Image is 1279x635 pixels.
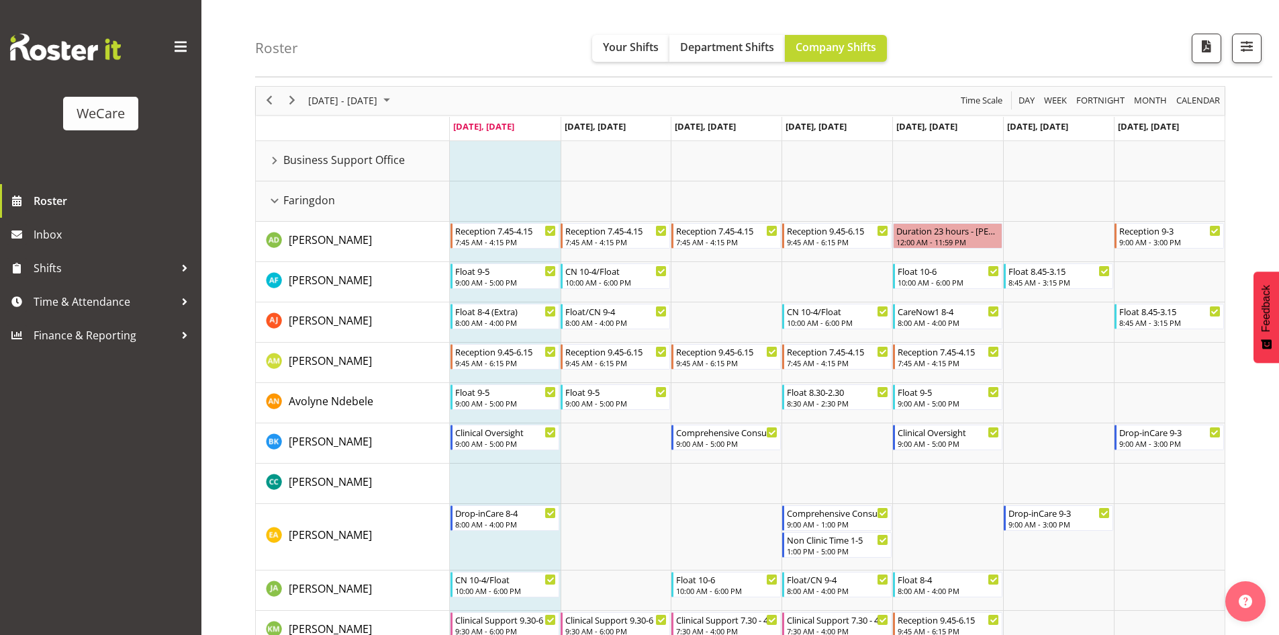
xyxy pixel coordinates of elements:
[1008,264,1110,278] div: Float 8.45-3.15
[289,527,372,542] span: [PERSON_NAME]
[1119,425,1221,439] div: Drop-inCare 9-3
[561,384,670,410] div: Avolyne Ndebele"s event - Float 9-5 Begin From Tuesday, September 30, 2025 at 9:00:00 AM GMT+13:0...
[256,464,450,504] td: Charlotte Courtney resource
[289,393,373,409] a: Avolyne Ndebele
[565,398,667,409] div: 9:00 AM - 5:00 PM
[565,357,667,368] div: 9:45 AM - 6:15 PM
[782,572,892,597] div: Jane Arps"s event - Float/CN 9-4 Begin From Thursday, October 2, 2025 at 8:00:00 AM GMT+13:00 End...
[959,92,1004,109] span: Time Scale
[787,317,888,328] div: 10:00 AM - 6:00 PM
[303,87,398,115] div: Sep 29 - Oct 05, 2025
[896,237,999,247] div: 12:00 AM - 11:59 PM
[1119,224,1221,237] div: Reception 9-3
[561,304,670,329] div: Amy Johannsen"s event - Float/CN 9-4 Begin From Tuesday, September 30, 2025 at 8:00:00 AM GMT+13:...
[787,585,888,596] div: 8:00 AM - 4:00 PM
[1004,263,1113,289] div: Alex Ferguson"s event - Float 8.45-3.15 Begin From Saturday, October 4, 2025 at 8:45:00 AM GMT+13...
[898,585,999,596] div: 8:00 AM - 4:00 PM
[289,527,372,543] a: [PERSON_NAME]
[34,258,175,278] span: Shifts
[893,304,1002,329] div: Amy Johannsen"s event - CareNow1 8-4 Begin From Friday, October 3, 2025 at 8:00:00 AM GMT+13:00 E...
[451,304,560,329] div: Amy Johannsen"s event - Float 8-4 (Extra) Begin From Monday, September 29, 2025 at 8:00:00 AM GMT...
[896,224,999,237] div: Duration 23 hours - [PERSON_NAME]
[289,272,372,288] a: [PERSON_NAME]
[676,345,777,358] div: Reception 9.45-6.15
[676,585,777,596] div: 10:00 AM - 6:00 PM
[1042,92,1070,109] button: Timeline Week
[787,385,888,398] div: Float 8.30-2.30
[671,223,781,249] div: Aleea Devenport"s event - Reception 7.45-4.15 Begin From Wednesday, October 1, 2025 at 7:45:00 AM...
[1119,317,1221,328] div: 8:45 AM - 3:15 PM
[289,353,372,369] a: [PERSON_NAME]
[898,573,999,586] div: Float 8-4
[455,277,557,288] div: 9:00 AM - 5:00 PM
[455,573,557,586] div: CN 10-4/Float
[289,353,372,368] span: [PERSON_NAME]
[256,141,450,181] td: Business Support Office resource
[283,92,301,109] button: Next
[34,325,175,345] span: Finance & Reporting
[283,152,405,168] span: Business Support Office
[34,292,175,312] span: Time & Attendance
[451,425,560,450] div: Brian Ko"s event - Clinical Oversight Begin From Monday, September 29, 2025 at 9:00:00 AM GMT+13:...
[77,103,125,124] div: WeCare
[898,317,999,328] div: 8:00 AM - 4:00 PM
[782,532,892,558] div: Ena Advincula"s event - Non Clinic Time 1-5 Begin From Thursday, October 2, 2025 at 1:00:00 PM GM...
[1008,277,1110,288] div: 8:45 AM - 3:15 PM
[671,425,781,450] div: Brian Ko"s event - Comprehensive Consult 9-5 Begin From Wednesday, October 1, 2025 at 9:00:00 AM ...
[455,506,557,519] div: Drop-inCare 8-4
[307,92,379,109] span: [DATE] - [DATE]
[898,398,999,409] div: 9:00 AM - 5:00 PM
[289,313,372,328] span: [PERSON_NAME]
[451,263,560,289] div: Alex Ferguson"s event - Float 9-5 Begin From Monday, September 29, 2025 at 9:00:00 AM GMT+13:00 E...
[256,343,450,383] td: Antonia Mao resource
[898,425,999,439] div: Clinical Oversight
[787,519,888,530] div: 9:00 AM - 1:00 PM
[256,222,450,262] td: Aleea Devenport resource
[565,385,667,398] div: Float 9-5
[893,223,1002,249] div: Aleea Devenport"s event - Duration 23 hours - Aleea Devenport Begin From Friday, October 3, 2025 ...
[561,263,670,289] div: Alex Ferguson"s event - CN 10-4/Float Begin From Tuesday, September 30, 2025 at 10:00:00 AM GMT+1...
[289,581,372,597] a: [PERSON_NAME]
[565,264,667,278] div: CN 10-4/Float
[898,277,999,288] div: 10:00 AM - 6:00 PM
[782,505,892,531] div: Ena Advincula"s event - Comprehensive Consult 9-1 Begin From Thursday, October 2, 2025 at 9:00:00...
[565,317,667,328] div: 8:00 AM - 4:00 PM
[306,92,396,109] button: September 2025
[1239,595,1252,608] img: help-xxl-2.png
[256,504,450,570] td: Ena Advincula resource
[603,40,659,54] span: Your Shifts
[787,304,888,318] div: CN 10-4/Float
[680,40,774,54] span: Department Shifts
[565,613,667,626] div: Clinical Support 9.30-6
[1119,237,1221,247] div: 9:00 AM - 3:00 PM
[1043,92,1068,109] span: Week
[455,264,557,278] div: Float 9-5
[1115,425,1224,450] div: Brian Ko"s event - Drop-inCare 9-3 Begin From Sunday, October 5, 2025 at 9:00:00 AM GMT+13:00 End...
[451,572,560,597] div: Jane Arps"s event - CN 10-4/Float Begin From Monday, September 29, 2025 at 10:00:00 AM GMT+13:00 ...
[1008,519,1110,530] div: 9:00 AM - 3:00 PM
[898,304,999,318] div: CareNow1 8-4
[1008,506,1110,519] div: Drop-inCare 9-3
[787,224,888,237] div: Reception 9.45-6.15
[1192,34,1221,63] button: Download a PDF of the roster according to the set date range.
[255,40,298,56] h4: Roster
[455,237,557,247] div: 7:45 AM - 4:15 PM
[455,438,557,449] div: 9:00 AM - 5:00 PM
[1004,505,1113,531] div: Ena Advincula"s event - Drop-inCare 9-3 Begin From Saturday, October 4, 2025 at 9:00:00 AM GMT+13...
[10,34,121,60] img: Rosterit website logo
[451,344,560,370] div: Antonia Mao"s event - Reception 9.45-6.15 Begin From Monday, September 29, 2025 at 9:45:00 AM GMT...
[1007,120,1068,132] span: [DATE], [DATE]
[565,304,667,318] div: Float/CN 9-4
[787,613,888,626] div: Clinical Support 7.30 - 4
[256,262,450,302] td: Alex Ferguson resource
[782,384,892,410] div: Avolyne Ndebele"s event - Float 8.30-2.30 Begin From Thursday, October 2, 2025 at 8:30:00 AM GMT+...
[898,357,999,368] div: 7:45 AM - 4:15 PM
[1118,120,1179,132] span: [DATE], [DATE]
[898,613,999,626] div: Reception 9.45-6.15
[1132,92,1170,109] button: Timeline Month
[1119,438,1221,449] div: 9:00 AM - 3:00 PM
[787,357,888,368] div: 7:45 AM - 4:15 PM
[787,237,888,247] div: 9:45 AM - 6:15 PM
[787,398,888,409] div: 8:30 AM - 2:30 PM
[565,224,667,237] div: Reception 7.45-4.15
